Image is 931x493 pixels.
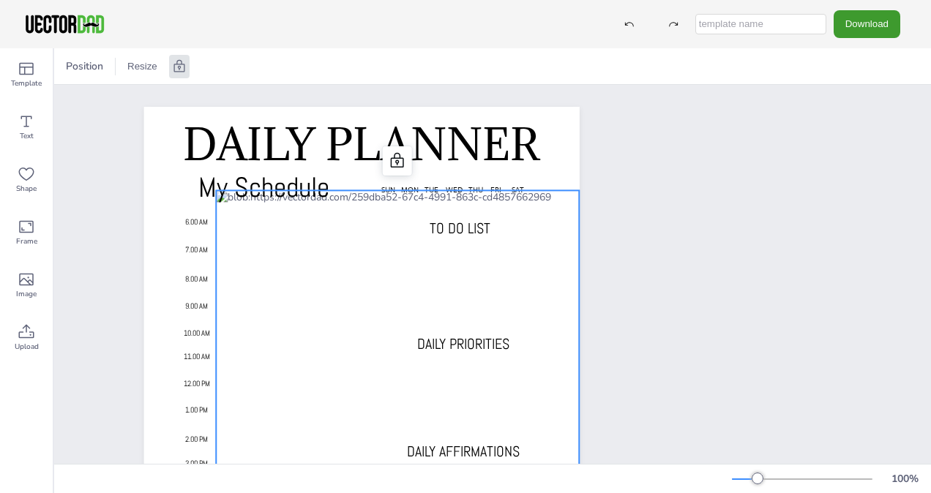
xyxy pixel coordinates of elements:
span: DAILY PRIORITIES [417,334,509,353]
span: 8.00 AM [185,274,208,284]
span: 2.00 PM [185,434,208,444]
span: 10.00 AM [184,328,210,338]
button: Download [834,10,900,37]
span: 11.00 AM [184,352,210,361]
span: 9.00 AM [185,301,208,311]
button: Resize [121,55,163,78]
span: Shape [16,183,37,195]
span: 6.00 AM [185,217,208,227]
span: DAILY AFFIRMATIONS [407,442,520,461]
span: 12.00 PM [184,379,210,388]
input: template name [695,14,826,34]
span: Image [16,288,37,300]
img: VectorDad-1.png [23,13,106,35]
span: 3.00 PM [185,459,208,468]
span: Upload [15,341,39,353]
span: TO DO LIST [430,219,490,238]
span: Template [11,78,42,89]
span: Position [63,59,106,73]
span: My Schedule [198,170,329,205]
span: DAILY PLANNER [183,116,539,172]
span: 1.00 PM [185,405,208,415]
div: 100 % [887,472,922,486]
span: Text [20,130,34,142]
span: SUN MON TUE WED THU FRI SAT [381,185,524,195]
span: Frame [16,236,37,247]
span: 7.00 AM [185,245,208,255]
